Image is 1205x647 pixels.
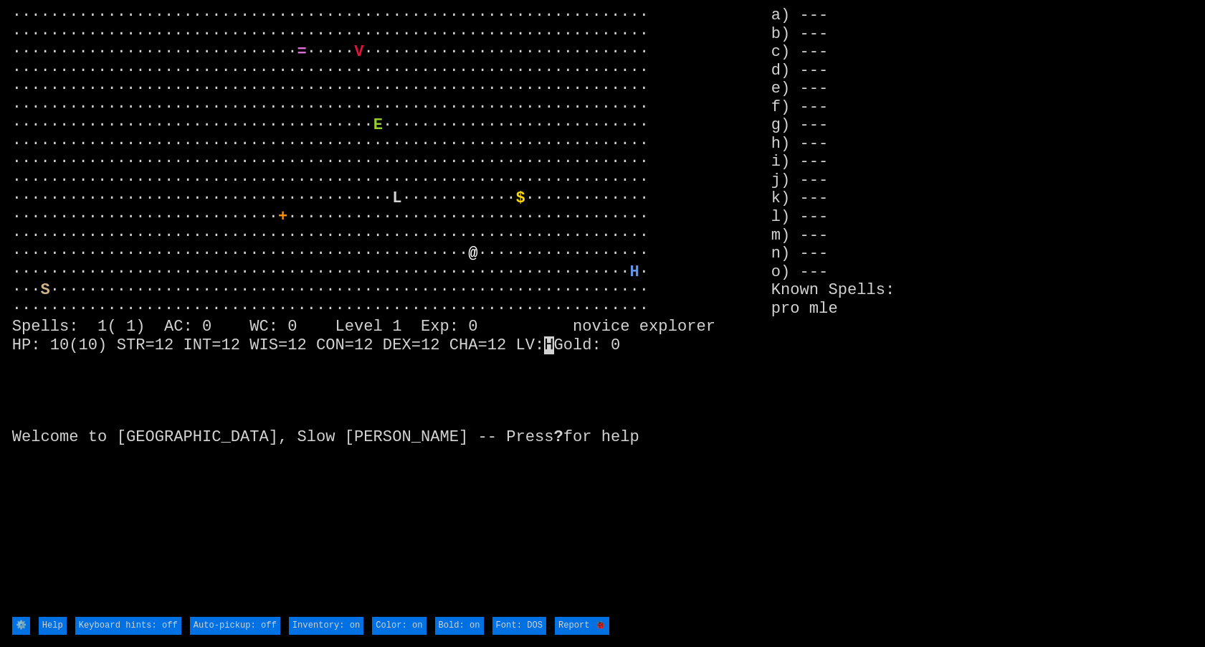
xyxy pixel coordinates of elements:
input: Report 🐞 [555,617,609,636]
input: Help [39,617,67,636]
font: L [392,189,401,207]
stats: a) --- b) --- c) --- d) --- e) --- f) --- g) --- h) --- i) --- j) --- k) --- l) --- m) --- n) ---... [771,6,1193,615]
input: ⚙️ [12,617,30,636]
font: H [630,263,639,281]
font: + [278,208,287,226]
larn: ··································································· ·····························... [12,6,771,615]
font: E [373,116,383,134]
input: Color: on [372,617,426,636]
input: Keyboard hints: off [75,617,181,636]
font: @ [468,245,477,263]
input: Bold: on [435,617,484,636]
font: S [41,281,50,299]
font: $ [516,189,525,207]
mark: H [544,336,553,354]
input: Auto-pickup: off [190,617,280,636]
font: = [297,43,307,61]
font: V [354,43,363,61]
input: Font: DOS [492,617,546,636]
input: Inventory: on [289,617,363,636]
b: ? [554,428,563,446]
